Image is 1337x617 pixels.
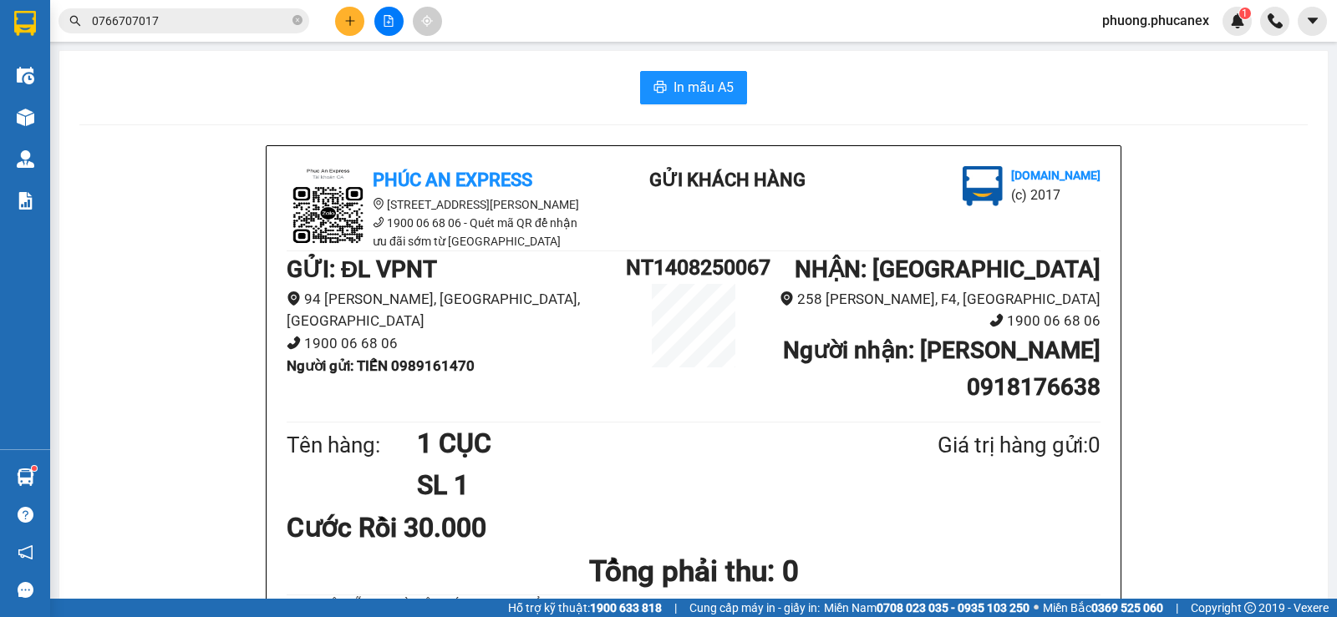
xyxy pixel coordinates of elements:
[761,310,1101,332] li: 1900 06 68 06
[383,15,394,27] span: file-add
[640,71,747,104] button: printerIn mẫu A5
[417,464,857,506] h1: SL 1
[761,288,1101,311] li: 258 [PERSON_NAME], F4, [GEOGRAPHIC_DATA]
[287,291,301,306] span: environment
[287,166,370,250] img: logo.jpg
[689,599,820,617] span: Cung cấp máy in - giấy in:
[18,544,33,560] span: notification
[783,336,1101,401] b: Người nhận : [PERSON_NAME] 0918176638
[1298,7,1327,36] button: caret-down
[373,198,384,210] span: environment
[292,13,302,29] span: close-circle
[17,67,34,84] img: warehouse-icon
[877,601,1029,614] strong: 0708 023 035 - 0935 103 250
[287,195,587,214] li: [STREET_ADDRESS][PERSON_NAME]
[69,15,81,27] span: search
[1244,602,1256,614] span: copyright
[92,12,289,30] input: Tìm tên, số ĐT hoặc mã đơn
[653,80,667,96] span: printer
[287,214,587,250] li: 1900 06 68 06 - Quét mã QR để nhận ưu đãi sớm từ [GEOGRAPHIC_DATA]
[1091,601,1163,614] strong: 0369 525 060
[963,166,1003,206] img: logo.jpg
[17,468,34,486] img: warehouse-icon
[590,601,662,614] strong: 1900 633 818
[780,291,794,306] span: environment
[344,15,356,27] span: plus
[824,599,1029,617] span: Miền Nam
[857,428,1101,463] div: Giá trị hàng gửi: 0
[18,582,33,598] span: message
[1011,185,1101,205] li: (c) 2017
[335,7,364,36] button: plus
[287,288,626,332] li: 94 [PERSON_NAME], [GEOGRAPHIC_DATA], [GEOGRAPHIC_DATA]
[508,599,662,617] span: Hỗ trợ kỹ thuật:
[1176,599,1178,617] span: |
[989,313,1004,327] span: phone
[287,332,626,355] li: 1900 06 68 06
[626,251,761,284] h1: NT1408250067
[1268,13,1283,28] img: phone-icon
[674,77,734,98] span: In mẫu A5
[373,169,532,190] b: Phúc An Express
[374,7,404,36] button: file-add
[18,507,33,523] span: question-circle
[287,549,1101,594] h1: Tổng phải thu: 0
[17,109,34,126] img: warehouse-icon
[649,169,806,190] b: Gửi khách hàng
[417,422,857,464] h1: 1 CỤC
[867,595,1101,615] li: 18:10, ngày 14 tháng 08 năm 2025
[421,15,433,27] span: aim
[674,599,677,617] span: |
[17,150,34,168] img: warehouse-icon
[1011,169,1101,182] b: [DOMAIN_NAME]
[287,255,437,283] b: GỬI : ĐL VPNT
[1242,8,1248,19] span: 1
[413,7,442,36] button: aim
[373,216,384,228] span: phone
[795,255,1101,283] b: NHẬN : [GEOGRAPHIC_DATA]
[1239,8,1251,19] sup: 1
[287,507,555,549] div: Cước Rồi 30.000
[1305,13,1320,28] span: caret-down
[1043,599,1163,617] span: Miền Bắc
[32,466,37,471] sup: 1
[1230,13,1245,28] img: icon-new-feature
[287,336,301,350] span: phone
[287,428,417,463] div: Tên hàng:
[287,357,475,374] b: Người gửi : TIẾN 0989161470
[1089,10,1223,31] span: phuong.phucanex
[292,15,302,25] span: close-circle
[1034,604,1039,611] span: ⚪️
[14,11,36,36] img: logo-vxr
[17,192,34,210] img: solution-icon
